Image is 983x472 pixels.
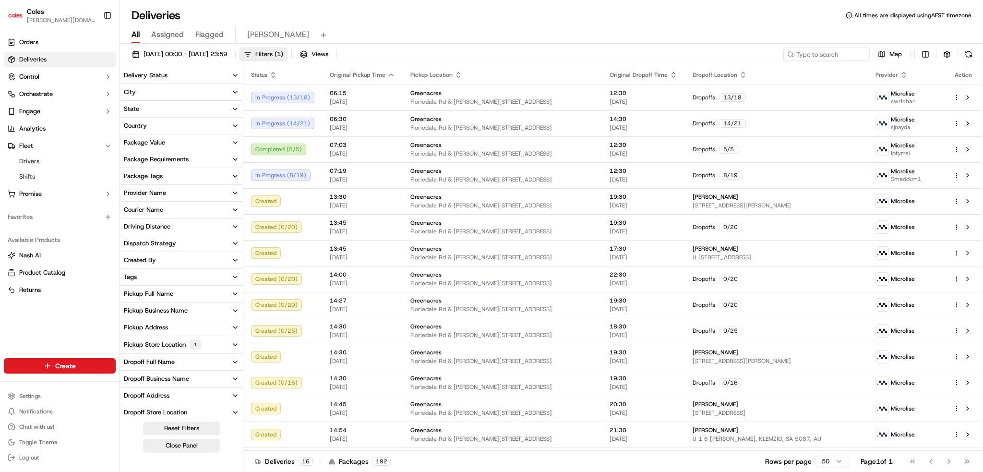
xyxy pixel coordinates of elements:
[330,124,395,132] span: [DATE]
[410,271,442,278] span: Greenacres
[330,349,395,356] span: 14:30
[4,104,116,119] button: Engage
[891,97,915,105] span: swrichar
[891,301,915,309] span: Microlise
[124,256,156,265] div: Created By
[120,354,243,370] button: Dropoff Full Name
[876,195,888,207] img: microlise_logo.jpeg
[124,358,175,366] div: Dropoff Full Name
[4,186,116,202] button: Promise
[693,379,715,387] span: Dropoffs
[693,327,715,335] span: Dropoffs
[124,375,189,383] div: Dropoff Business Name
[4,436,116,449] button: Toggle Theme
[19,55,47,64] span: Deliveries
[19,454,39,461] span: Log out
[410,115,442,123] span: Greenacres
[120,303,243,319] button: Pickup Business Name
[330,375,395,382] span: 14:30
[330,89,395,97] span: 06:15
[15,155,104,168] a: Drivers
[8,8,23,23] img: Coles
[120,286,243,302] button: Pickup Full Name
[329,457,391,466] div: Packages
[124,239,176,248] div: Dispatch Strategy
[861,457,893,466] div: Page 1 of 1
[610,426,677,434] span: 21:30
[19,107,40,116] span: Engage
[124,306,188,315] div: Pickup Business Name
[124,88,136,97] div: City
[255,50,283,59] span: Filters
[610,357,677,365] span: [DATE]
[891,90,915,97] span: Microlise
[410,150,594,157] span: Floriedale Rd & [PERSON_NAME][STREET_ADDRESS]
[124,155,189,164] div: Package Requirements
[19,438,58,446] span: Toggle Theme
[151,29,184,40] span: Assigned
[953,71,973,79] div: Action
[120,118,243,134] button: Country
[410,71,453,79] span: Pickup Location
[8,268,112,277] a: Product Catalog
[891,379,915,387] span: Microlise
[330,150,395,157] span: [DATE]
[410,435,594,443] span: Floriedale Rd & [PERSON_NAME][STREET_ADDRESS]
[330,98,395,106] span: [DATE]
[4,121,116,136] a: Analytics
[330,141,395,149] span: 07:03
[120,67,243,84] button: Delivery Status
[891,168,915,175] span: Microlise
[610,193,677,201] span: 19:30
[610,89,677,97] span: 12:30
[610,124,677,132] span: [DATE]
[719,93,746,102] div: 13 / 18
[891,223,915,231] span: Microlise
[610,202,677,209] span: [DATE]
[19,392,41,400] span: Settings
[610,141,677,149] span: 12:30
[719,327,742,335] div: 0 / 25
[330,426,395,434] span: 14:54
[891,275,915,283] span: Microlise
[124,71,168,80] div: Delivery Status
[4,405,116,418] button: Notifications
[124,391,169,400] div: Dropoff Address
[4,248,116,263] button: Nash AI
[275,50,283,59] span: ( 1 )
[719,119,746,128] div: 14 / 21
[610,305,677,313] span: [DATE]
[330,409,395,417] span: [DATE]
[410,176,594,183] span: Floriedale Rd & [PERSON_NAME][STREET_ADDRESS]
[610,375,677,382] span: 19:30
[4,358,116,374] button: Create
[719,223,742,231] div: 0 / 20
[19,124,46,133] span: Analytics
[120,202,243,218] button: Courier Name
[610,176,677,183] span: [DATE]
[120,185,243,201] button: Provider Name
[4,209,116,225] div: Favorites
[693,275,715,283] span: Dropoffs
[876,247,888,259] img: microlise_logo.jpeg
[4,35,116,50] a: Orders
[693,202,860,209] span: [STREET_ADDRESS][PERSON_NAME]
[891,431,915,438] span: Microlise
[410,400,442,408] span: Greenacres
[19,286,41,294] span: Returns
[610,383,677,391] span: [DATE]
[410,124,594,132] span: Floriedale Rd & [PERSON_NAME][STREET_ADDRESS]
[19,157,39,166] span: Drivers
[693,245,738,253] span: [PERSON_NAME]
[610,245,677,253] span: 17:30
[330,176,395,183] span: [DATE]
[693,435,860,443] span: U 1 6 [PERSON_NAME], KLEMZIG, SA 5087, AU
[132,8,180,23] h1: Deliveries
[876,221,888,233] img: microlise_logo.jpeg
[27,16,96,24] button: [PERSON_NAME][DOMAIN_NAME][EMAIL_ADDRESS][PERSON_NAME][DOMAIN_NAME]
[296,48,333,61] button: Views
[120,84,243,100] button: City
[783,48,870,61] input: Type to search
[891,353,915,361] span: Microlise
[128,48,231,61] button: [DATE] 00:00 - [DATE] 23:59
